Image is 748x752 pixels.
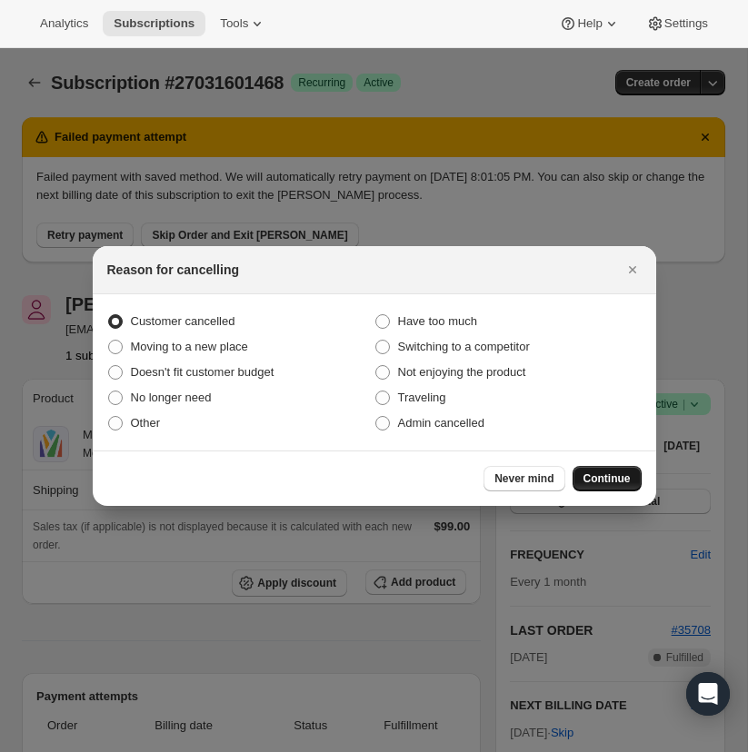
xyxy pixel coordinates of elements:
[40,16,88,31] span: Analytics
[114,16,194,31] span: Subscriptions
[131,365,274,379] span: Doesn't fit customer budget
[398,340,530,353] span: Switching to a competitor
[398,314,477,328] span: Have too much
[573,466,642,491] button: Continue
[577,16,602,31] span: Help
[686,672,730,716] div: Open Intercom Messenger
[398,416,484,430] span: Admin cancelled
[583,471,631,486] span: Continue
[398,391,446,404] span: Traveling
[494,471,554,486] span: Never mind
[131,340,248,353] span: Moving to a new place
[107,261,239,279] h2: Reason for cancelling
[131,314,235,328] span: Customer cancelled
[103,11,205,36] button: Subscriptions
[620,257,645,282] button: Close
[635,11,719,36] button: Settings
[398,365,526,379] span: Not enjoying the product
[29,11,99,36] button: Analytics
[131,416,161,430] span: Other
[209,11,277,36] button: Tools
[664,16,708,31] span: Settings
[220,16,248,31] span: Tools
[131,391,212,404] span: No longer need
[484,466,564,491] button: Never mind
[548,11,631,36] button: Help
